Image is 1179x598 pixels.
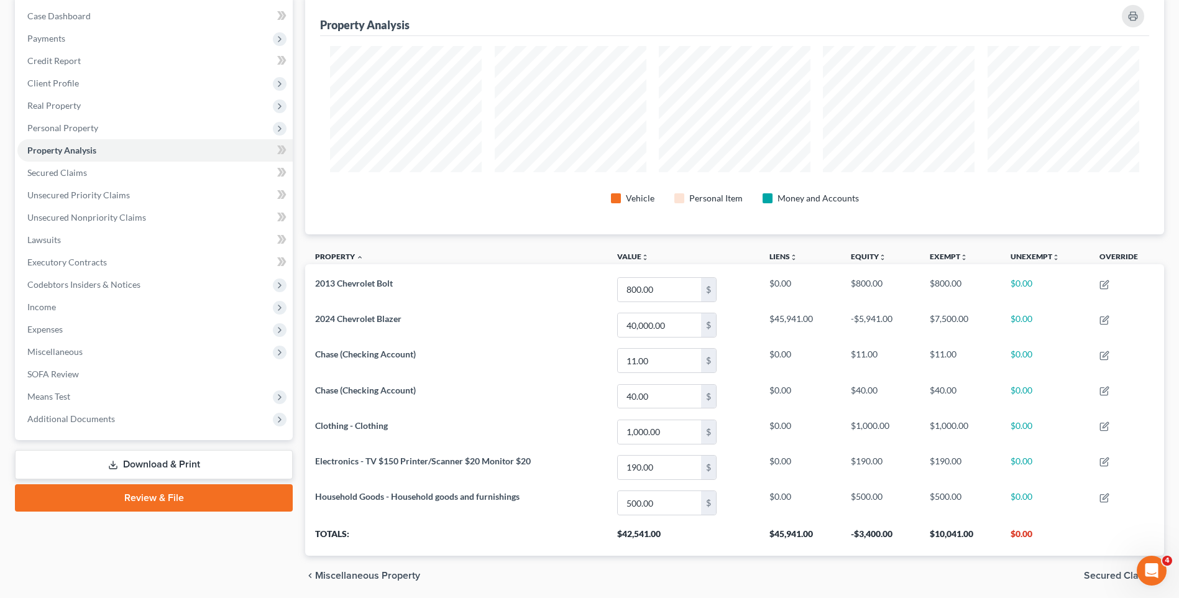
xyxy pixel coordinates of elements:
span: Case Dashboard [27,11,91,21]
td: $0.00 [759,343,841,379]
div: $ [701,385,716,408]
i: unfold_more [641,254,649,261]
input: 0.00 [618,278,701,301]
td: $45,941.00 [759,308,841,343]
div: Property Analysis [320,17,410,32]
th: $42,541.00 [607,521,760,556]
td: $7,500.00 [920,308,1001,343]
div: $ [701,456,716,479]
th: -$3,400.00 [841,521,920,556]
span: Payments [27,33,65,44]
span: Lawsuits [27,234,61,245]
span: Miscellaneous [27,346,83,357]
a: Secured Claims [17,162,293,184]
div: Vehicle [626,192,654,205]
td: $40.00 [920,379,1001,414]
div: Money and Accounts [778,192,859,205]
td: $0.00 [1001,379,1089,414]
td: $190.00 [920,449,1001,485]
td: $0.00 [1001,414,1089,449]
td: $800.00 [920,272,1001,307]
input: 0.00 [618,349,701,372]
button: chevron_left Miscellaneous Property [305,571,420,581]
a: Credit Report [17,50,293,72]
td: $0.00 [759,379,841,414]
input: 0.00 [618,420,701,444]
td: $500.00 [920,485,1001,520]
i: unfold_more [879,254,886,261]
span: Chase (Checking Account) [315,385,416,395]
input: 0.00 [618,456,701,479]
button: Secured Claims chevron_right [1084,571,1164,581]
span: Credit Report [27,55,81,66]
i: unfold_more [790,254,797,261]
div: $ [701,349,716,372]
div: $ [701,420,716,444]
td: $40.00 [841,379,920,414]
td: $0.00 [1001,343,1089,379]
th: Override [1090,244,1164,272]
a: Property Analysis [17,139,293,162]
a: Unexemptunfold_more [1011,252,1060,261]
a: Review & File [15,484,293,512]
a: SOFA Review [17,363,293,385]
input: 0.00 [618,491,701,515]
span: Unsecured Priority Claims [27,190,130,200]
span: Personal Property [27,122,98,133]
i: unfold_more [960,254,968,261]
a: Valueunfold_more [617,252,649,261]
a: Lawsuits [17,229,293,251]
span: Clothing - Clothing [315,420,388,431]
a: Executory Contracts [17,251,293,274]
a: Unsecured Nonpriority Claims [17,206,293,229]
i: unfold_more [1052,254,1060,261]
span: Income [27,301,56,312]
td: $0.00 [759,414,841,449]
td: $0.00 [759,272,841,307]
th: $0.00 [1001,521,1089,556]
span: Miscellaneous Property [315,571,420,581]
a: Exemptunfold_more [930,252,968,261]
input: 0.00 [618,313,701,337]
span: 4 [1162,556,1172,566]
td: $0.00 [1001,272,1089,307]
span: Real Property [27,100,81,111]
span: Client Profile [27,78,79,88]
a: Equityunfold_more [851,252,886,261]
span: Executory Contracts [27,257,107,267]
a: Download & Print [15,450,293,479]
td: $0.00 [1001,485,1089,520]
span: Household Goods - Household goods and furnishings [315,491,520,502]
div: $ [701,491,716,515]
span: Unsecured Nonpriority Claims [27,212,146,223]
i: chevron_left [305,571,315,581]
span: Codebtors Insiders & Notices [27,279,140,290]
i: expand_less [356,254,364,261]
th: $45,941.00 [759,521,841,556]
td: $0.00 [1001,308,1089,343]
td: $11.00 [841,343,920,379]
span: 2013 Chevrolet Bolt [315,278,393,288]
span: SOFA Review [27,369,79,379]
a: Unsecured Priority Claims [17,184,293,206]
td: -$5,941.00 [841,308,920,343]
span: Additional Documents [27,413,115,424]
span: Expenses [27,324,63,334]
span: Means Test [27,391,70,402]
td: $0.00 [759,449,841,485]
td: $11.00 [920,343,1001,379]
td: $0.00 [759,485,841,520]
td: $1,000.00 [920,414,1001,449]
iframe: Intercom live chat [1137,556,1167,586]
td: $500.00 [841,485,920,520]
span: Property Analysis [27,145,96,155]
span: Secured Claims [27,167,87,178]
th: Totals: [305,521,607,556]
th: $10,041.00 [920,521,1001,556]
span: Chase (Checking Account) [315,349,416,359]
a: Case Dashboard [17,5,293,27]
div: Personal Item [689,192,743,205]
span: Electronics - TV $150 Printer/Scanner $20 Monitor $20 [315,456,531,466]
td: $190.00 [841,449,920,485]
td: $1,000.00 [841,414,920,449]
